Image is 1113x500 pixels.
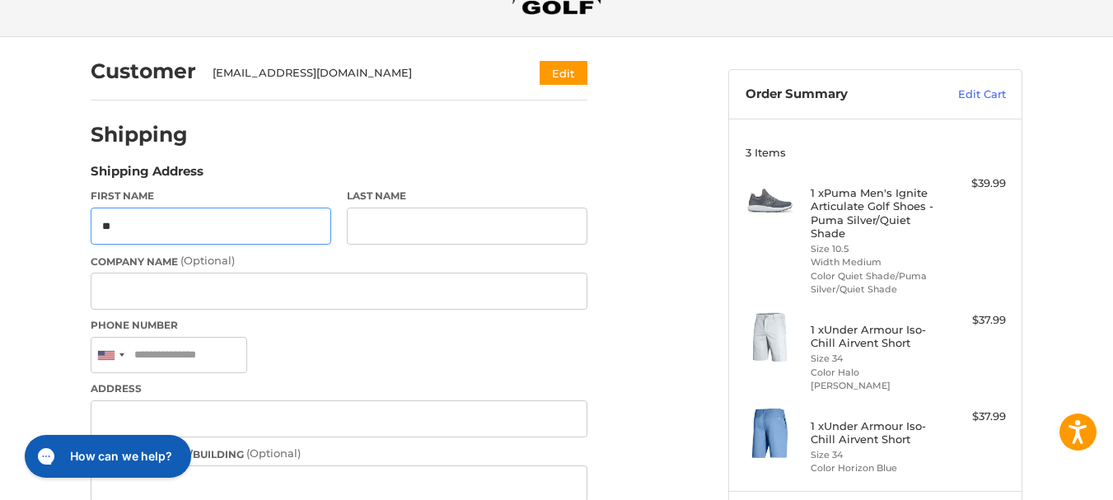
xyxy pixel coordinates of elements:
[746,146,1006,159] h3: 3 Items
[347,189,587,203] label: Last Name
[91,189,331,203] label: First Name
[91,381,587,396] label: Address
[811,186,937,240] h4: 1 x Puma Men's Ignite Articulate Golf Shoes - Puma Silver/Quiet Shade
[91,162,203,189] legend: Shipping Address
[746,86,923,103] h3: Order Summary
[91,318,587,333] label: Phone Number
[180,254,235,267] small: (Optional)
[91,58,196,84] h2: Customer
[91,122,188,147] h2: Shipping
[91,253,587,269] label: Company Name
[811,448,937,462] li: Size 34
[811,461,937,475] li: Color Horizon Blue
[811,242,937,256] li: Size 10.5
[91,338,129,373] div: United States: +1
[213,65,508,82] div: [EMAIL_ADDRESS][DOMAIN_NAME]
[540,61,587,85] button: Edit
[811,419,937,446] h4: 1 x Under Armour Iso-Chill Airvent Short
[811,352,937,366] li: Size 34
[246,446,301,460] small: (Optional)
[923,86,1006,103] a: Edit Cart
[941,409,1006,425] div: $37.99
[811,269,937,297] li: Color Quiet Shade/Puma Silver/Quiet Shade
[811,255,937,269] li: Width Medium
[941,175,1006,192] div: $39.99
[811,366,937,393] li: Color Halo [PERSON_NAME]
[941,312,1006,329] div: $37.99
[91,446,587,462] label: Apartment/Suite/Building
[811,323,937,350] h4: 1 x Under Armour Iso-Chill Airvent Short
[16,429,196,484] iframe: Gorgias live chat messenger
